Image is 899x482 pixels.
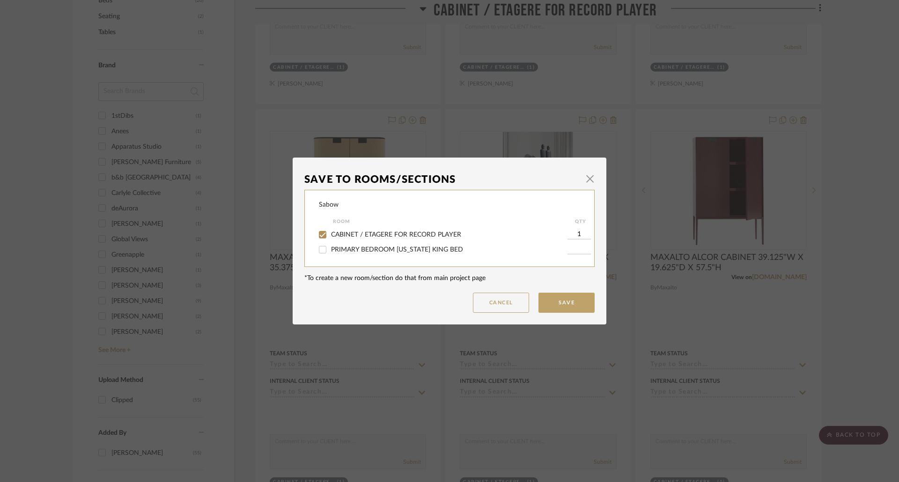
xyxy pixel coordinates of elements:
button: Save [538,293,595,313]
button: Close [581,169,599,188]
div: QTY [567,216,593,227]
span: PRIMARY BEDROOM [US_STATE] KING BED [331,246,463,253]
dialog-header: Save To Rooms/Sections [304,169,595,190]
div: Room [333,216,567,227]
span: CABINET / ETAGERE FOR RECORD PLAYER [331,231,461,238]
button: Cancel [473,293,529,313]
div: Sabow [319,200,339,210]
div: *To create a new room/section do that from main project page [304,273,595,283]
div: Save To Rooms/Sections [304,169,581,190]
